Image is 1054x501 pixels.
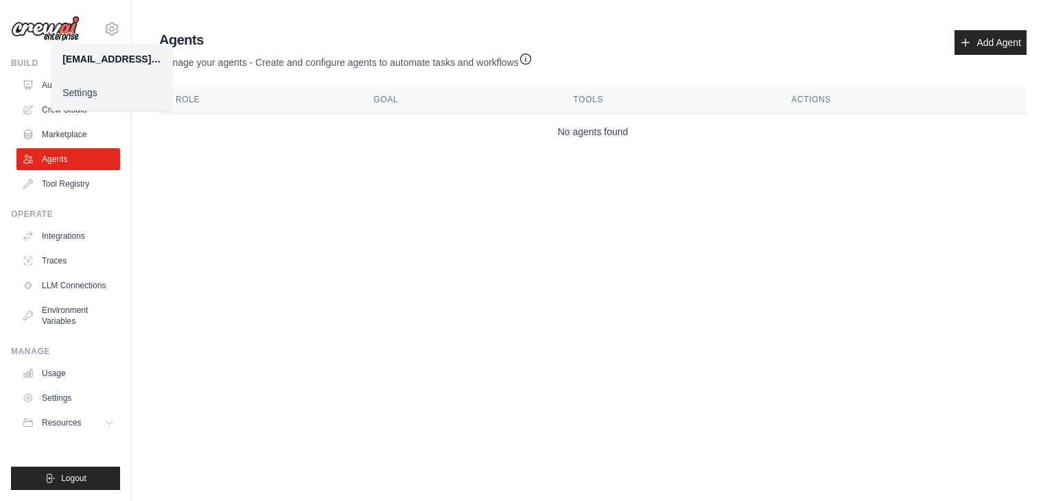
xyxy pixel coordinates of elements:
[159,86,358,114] th: Role
[16,250,120,272] a: Traces
[16,99,120,121] a: Crew Studio
[159,49,532,69] p: Manage your agents - Create and configure agents to automate tasks and workflows
[775,86,1027,114] th: Actions
[557,86,775,114] th: Tools
[159,114,1027,150] td: No agents found
[11,346,120,357] div: Manage
[11,209,120,220] div: Operate
[11,467,120,490] button: Logout
[955,30,1027,55] a: Add Agent
[16,362,120,384] a: Usage
[61,473,86,484] span: Logout
[51,80,172,105] a: Settings
[159,30,532,49] h2: Agents
[11,58,120,69] div: Build
[16,299,120,332] a: Environment Variables
[16,173,120,195] a: Tool Registry
[16,74,120,96] a: Automations
[16,412,120,434] button: Resources
[358,86,557,114] th: Goal
[11,16,80,42] img: Logo
[62,52,161,66] div: [EMAIL_ADDRESS][DOMAIN_NAME]
[16,124,120,145] a: Marketplace
[16,387,120,409] a: Settings
[16,148,120,170] a: Agents
[16,225,120,247] a: Integrations
[16,275,120,296] a: LLM Connections
[42,417,81,428] span: Resources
